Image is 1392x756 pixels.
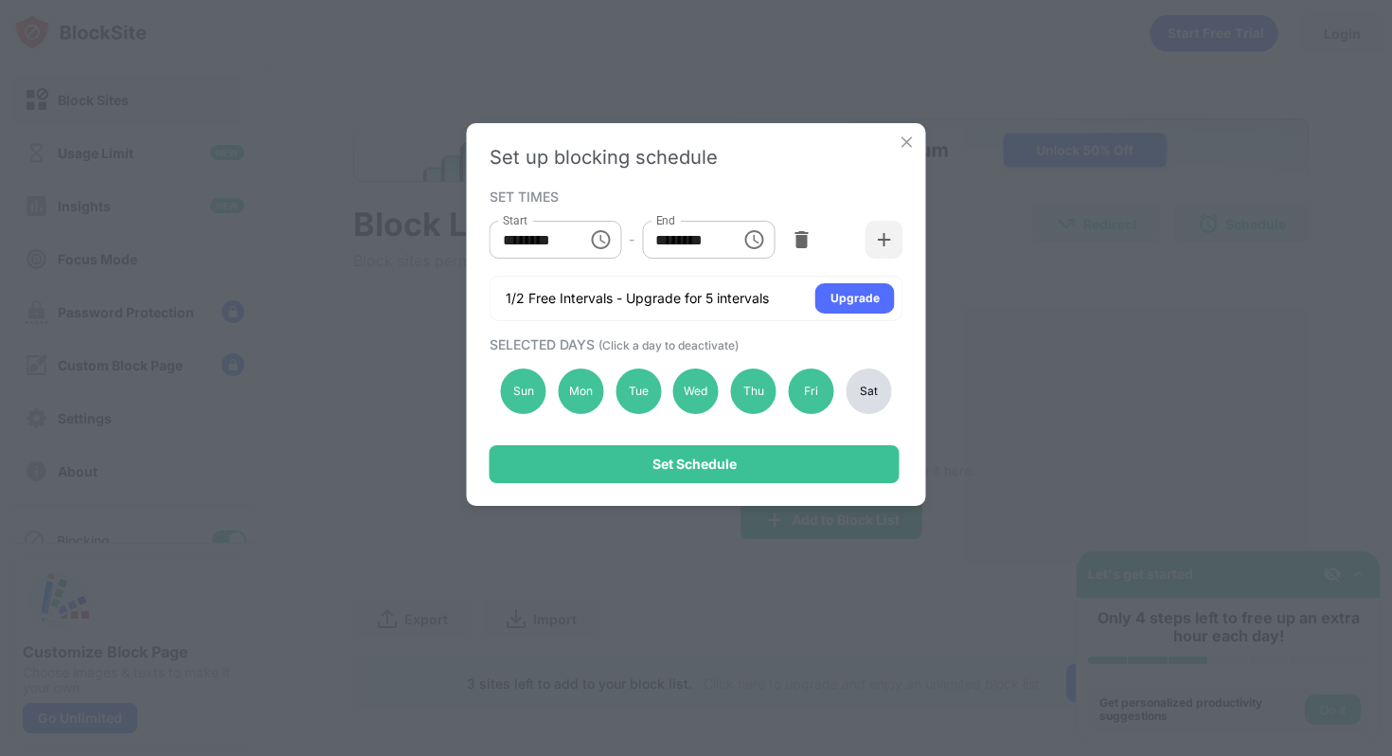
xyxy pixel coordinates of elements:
div: Sat [846,369,891,414]
div: Set Schedule [652,457,737,472]
div: Fri [789,369,834,414]
img: x-button.svg [898,133,917,152]
div: Upgrade [830,289,880,308]
div: Set up blocking schedule [490,146,903,169]
div: 1/2 Free Intervals - Upgrade for 5 intervals [506,289,769,308]
button: Choose time, selected time is 1:33 AM [581,221,619,259]
button: Choose time, selected time is 11:59 PM [735,221,773,259]
div: Tue [616,369,661,414]
div: Thu [731,369,776,414]
div: Sun [501,369,546,414]
div: Wed [673,369,719,414]
label: End [655,212,675,228]
label: Start [503,212,527,228]
div: - [629,229,634,250]
div: SET TIMES [490,189,899,204]
span: (Click a day to deactivate) [598,338,739,352]
div: Mon [558,369,603,414]
div: SELECTED DAYS [490,336,899,352]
